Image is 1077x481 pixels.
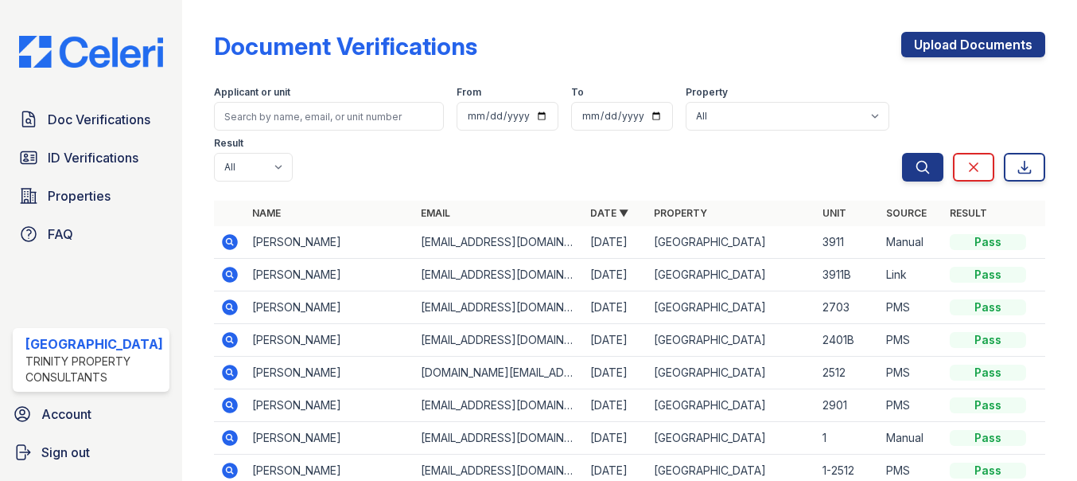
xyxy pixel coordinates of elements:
div: Pass [950,430,1026,446]
div: Pass [950,463,1026,479]
label: To [571,86,584,99]
td: PMS [880,389,943,422]
a: Doc Verifications [13,104,169,135]
td: [GEOGRAPHIC_DATA] [647,291,816,324]
td: 2901 [816,389,880,422]
td: Link [880,259,943,291]
td: [GEOGRAPHIC_DATA] [647,422,816,455]
div: [GEOGRAPHIC_DATA] [25,334,163,354]
a: Source [886,207,927,219]
td: [EMAIL_ADDRESS][DOMAIN_NAME] [414,324,583,357]
td: [DATE] [584,259,647,291]
a: Unit [822,207,846,219]
a: Email [421,207,450,219]
td: 3911B [816,259,880,291]
td: 2703 [816,291,880,324]
div: Pass [950,299,1026,315]
span: ID Verifications [48,148,138,167]
td: [DATE] [584,324,647,357]
td: PMS [880,291,943,324]
a: Properties [13,180,169,212]
td: [DATE] [584,226,647,259]
a: Property [654,207,707,219]
td: [GEOGRAPHIC_DATA] [647,226,816,259]
a: Account [6,398,176,430]
td: [PERSON_NAME] [246,357,414,389]
td: [GEOGRAPHIC_DATA] [647,389,816,422]
td: [EMAIL_ADDRESS][DOMAIN_NAME] [414,259,583,291]
td: [PERSON_NAME] [246,259,414,291]
td: [EMAIL_ADDRESS][DOMAIN_NAME] [414,422,583,455]
td: Manual [880,422,943,455]
a: Upload Documents [901,32,1045,57]
td: 3911 [816,226,880,259]
td: [PERSON_NAME] [246,422,414,455]
label: Result [214,137,243,150]
label: Applicant or unit [214,86,290,99]
td: [EMAIL_ADDRESS][DOMAIN_NAME] [414,291,583,324]
td: 2401B [816,324,880,357]
a: Name [252,207,281,219]
td: [GEOGRAPHIC_DATA] [647,259,816,291]
div: Pass [950,365,1026,381]
td: [PERSON_NAME] [246,324,414,357]
span: FAQ [48,225,73,244]
label: From [457,86,481,99]
a: ID Verifications [13,142,169,174]
span: Doc Verifications [48,110,150,129]
td: [DATE] [584,422,647,455]
div: Pass [950,397,1026,413]
span: Account [41,405,91,424]
div: Pass [950,267,1026,283]
div: Pass [950,234,1026,250]
td: [EMAIL_ADDRESS][DOMAIN_NAME] [414,226,583,259]
input: Search by name, email, or unit number [214,102,444,131]
td: [PERSON_NAME] [246,226,414,259]
label: Property [686,86,728,99]
td: 1 [816,422,880,455]
div: Document Verifications [214,32,477,61]
td: [DATE] [584,291,647,324]
td: PMS [880,324,943,357]
td: [PERSON_NAME] [246,291,414,324]
a: Date ▼ [590,207,628,219]
a: Result [950,207,987,219]
td: Manual [880,226,943,259]
td: [DATE] [584,389,647,422]
td: PMS [880,357,943,389]
div: Trinity Property Consultants [25,354,163,385]
td: [PERSON_NAME] [246,389,414,422]
img: CE_Logo_Blue-a8612792a0a2168367f1c8372b55b34899dd931a85d93a1a3d3e32e68fde9ad4.png [6,36,176,68]
td: [DATE] [584,357,647,389]
td: [GEOGRAPHIC_DATA] [647,357,816,389]
div: Pass [950,332,1026,348]
td: [GEOGRAPHIC_DATA] [647,324,816,357]
td: [EMAIL_ADDRESS][DOMAIN_NAME] [414,389,583,422]
a: FAQ [13,218,169,250]
td: 2512 [816,357,880,389]
span: Sign out [41,443,90,462]
span: Properties [48,186,111,205]
td: [DOMAIN_NAME][EMAIL_ADDRESS][DOMAIN_NAME] [414,357,583,389]
a: Sign out [6,436,176,468]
